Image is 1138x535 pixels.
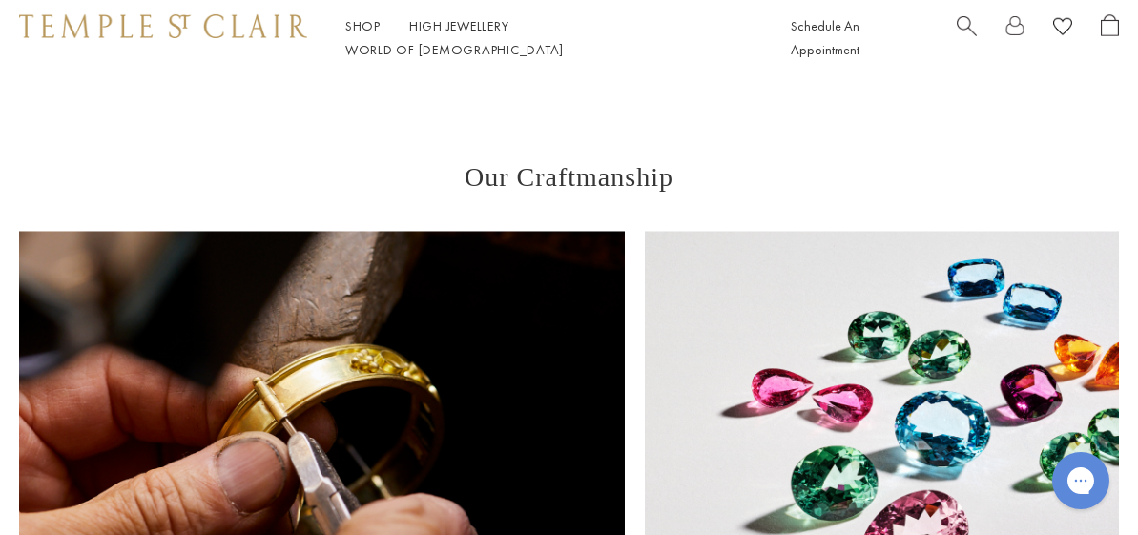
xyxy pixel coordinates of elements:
[1043,445,1119,516] iframe: Gorgias live chat messenger
[1053,14,1072,44] a: View Wishlist
[792,17,860,58] a: Schedule An Appointment
[19,162,1119,193] h3: Our Craftmanship
[345,41,564,58] a: World of [DEMOGRAPHIC_DATA]World of [DEMOGRAPHIC_DATA]
[345,17,381,34] a: ShopShop
[19,14,307,37] img: Temple St. Clair
[409,17,509,34] a: High JewelleryHigh Jewellery
[957,14,977,62] a: Search
[345,14,749,62] nav: Main navigation
[1101,14,1119,62] a: Open Shopping Bag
